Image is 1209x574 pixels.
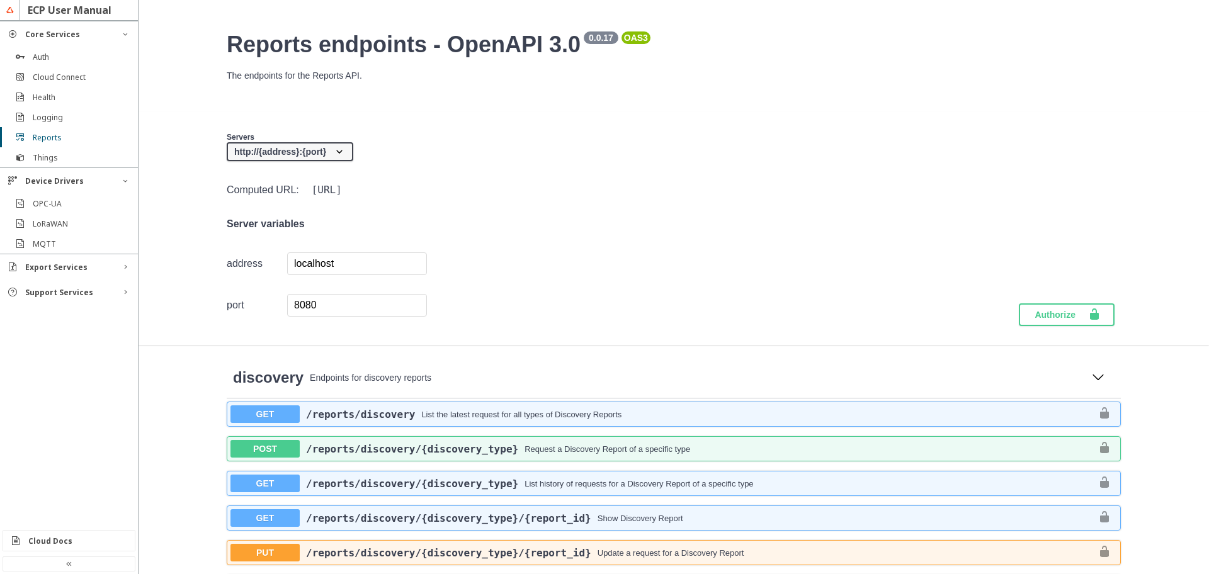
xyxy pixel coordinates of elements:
p: Endpoints for discovery reports [310,373,1082,383]
button: authorization button unlocked [1092,545,1117,560]
button: Collapse operation [1088,369,1108,388]
div: Request a Discovery Report of a specific type [525,444,1092,454]
p: The endpoints for the Reports API. [227,70,1121,81]
a: discovery [233,369,304,386]
span: discovery [233,369,304,386]
a: ​/reports​/discovery​/{discovery_type} [306,443,518,455]
a: ​/reports​/discovery​/{discovery_type} [306,478,518,490]
a: ​/reports​/discovery [306,408,415,420]
div: Show Discovery Report [598,514,1092,523]
div: List the latest request for all types of Discovery Reports [421,410,1092,419]
span: GET [230,509,300,527]
span: GET [230,405,300,423]
div: List history of requests for a Discovery Report of a specific type [525,479,1092,488]
span: Servers [227,133,254,142]
pre: OAS3 [624,33,648,43]
pre: 0.0.17 [586,33,616,43]
td: port [227,293,287,317]
div: Computed URL: [227,181,427,198]
button: authorization button unlocked [1092,441,1117,456]
code: [URL] [309,181,344,198]
span: GET [230,475,300,492]
button: authorization button unlocked [1092,476,1117,491]
button: Authorize [1019,303,1115,326]
span: PUT [230,544,300,561]
button: authorization button unlocked [1092,407,1117,422]
button: authorization button unlocked [1092,510,1117,526]
span: POST [230,440,300,458]
div: Update a request for a Discovery Report [598,548,1092,558]
a: ​/reports​/discovery​/{discovery_type}​/{report_id} [306,547,591,559]
h2: Reports endpoints - OpenAPI 3.0 [227,31,1121,58]
td: address [227,252,287,276]
h4: Server variables [227,218,427,230]
span: Authorize [1035,308,1088,319]
a: ​/reports​/discovery​/{discovery_type}​/{report_id} [306,512,591,524]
